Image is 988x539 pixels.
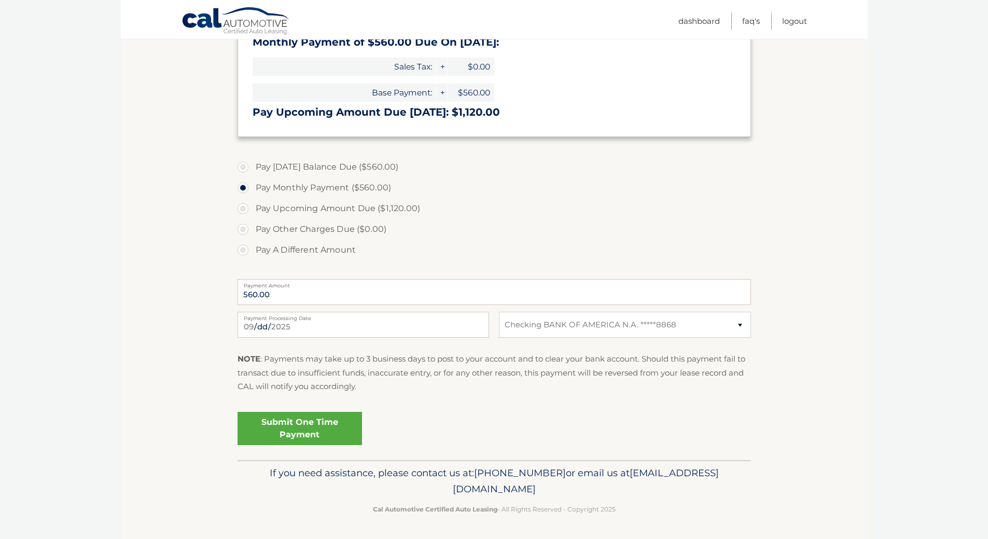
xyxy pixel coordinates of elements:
[244,504,744,515] p: - All Rights Reserved - Copyright 2025
[448,58,494,76] span: $0.00
[474,467,566,479] span: [PHONE_NUMBER]
[253,84,436,102] span: Base Payment:
[253,106,736,119] h3: Pay Upcoming Amount Due [DATE]: $1,120.00
[238,312,489,338] input: Payment Date
[182,7,290,37] a: Cal Automotive
[678,12,720,30] a: Dashboard
[448,84,494,102] span: $560.00
[373,505,497,513] strong: Cal Automotive Certified Auto Leasing
[437,84,447,102] span: +
[238,279,751,305] input: Payment Amount
[238,352,751,393] p: : Payments may take up to 3 business days to post to your account and to clear your bank account....
[238,219,751,240] label: Pay Other Charges Due ($0.00)
[238,354,260,364] strong: NOTE
[238,240,751,260] label: Pay A Different Amount
[244,465,744,498] p: If you need assistance, please contact us at: or email us at
[253,36,736,49] h3: Monthly Payment of $560.00 Due On [DATE]:
[238,279,751,287] label: Payment Amount
[238,177,751,198] label: Pay Monthly Payment ($560.00)
[742,12,760,30] a: FAQ's
[238,312,489,320] label: Payment Processing Date
[238,198,751,219] label: Pay Upcoming Amount Due ($1,120.00)
[238,157,751,177] label: Pay [DATE] Balance Due ($560.00)
[782,12,807,30] a: Logout
[437,58,447,76] span: +
[238,412,362,445] a: Submit One Time Payment
[253,58,436,76] span: Sales Tax:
